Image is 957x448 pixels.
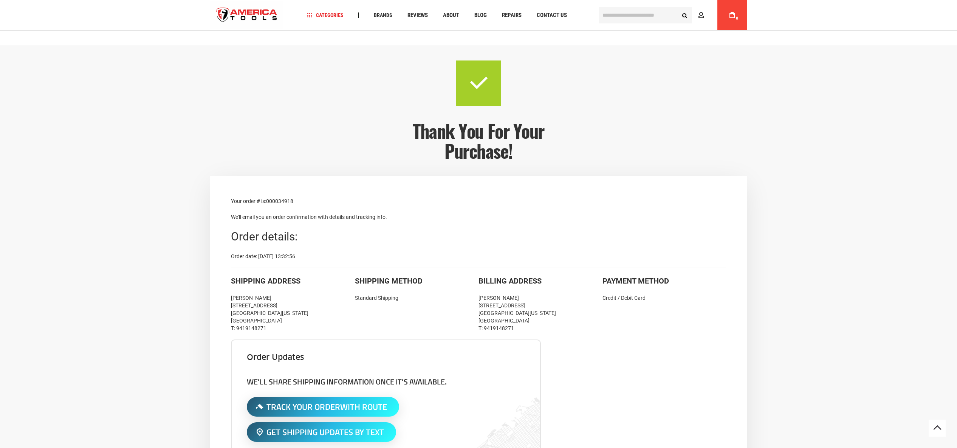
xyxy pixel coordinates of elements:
[478,276,602,287] div: Billing Address
[210,1,283,29] a: store logo
[370,10,396,20] a: Brands
[247,422,396,442] button: Get Shipping Updates By Text
[231,213,726,221] p: We'll email you an order confirmation with details and tracking info.
[247,377,525,386] h4: We'll share shipping information once it's available.
[247,397,399,417] button: Track Your OrderWith Route
[266,428,384,436] span: Get Shipping Updates By Text
[471,10,490,20] a: Blog
[210,1,283,29] img: America Tools
[374,12,392,18] span: Brands
[407,12,428,18] span: Reviews
[499,10,525,20] a: Repairs
[602,276,726,287] div: Payment Method
[502,12,522,18] span: Repairs
[413,117,544,164] span: Thank you for your purchase!
[304,10,347,20] a: Categories
[478,294,602,332] div: [PERSON_NAME] [STREET_ADDRESS] [GEOGRAPHIC_DATA][US_STATE] [GEOGRAPHIC_DATA] T: 9419148271
[266,198,293,204] span: 000034918
[537,12,567,18] span: Contact Us
[247,354,525,360] h3: Order updates
[340,400,387,413] span: With Route
[231,276,355,287] div: Shipping Address
[266,403,387,411] span: Track Your Order
[440,10,463,20] a: About
[231,253,726,260] div: Order date: [DATE] 13:32:56
[677,8,692,22] button: Search
[355,276,479,287] div: Shipping Method
[736,16,738,20] span: 0
[474,12,487,18] span: Blog
[307,12,344,18] span: Categories
[355,294,479,302] div: Standard Shipping
[443,12,459,18] span: About
[231,229,726,245] div: Order details:
[231,197,726,205] p: Your order # is:
[404,10,431,20] a: Reviews
[533,10,570,20] a: Contact Us
[602,294,726,302] div: Credit / Debit Card
[231,294,355,332] div: [PERSON_NAME] [STREET_ADDRESS] [GEOGRAPHIC_DATA][US_STATE] [GEOGRAPHIC_DATA] T: 9419148271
